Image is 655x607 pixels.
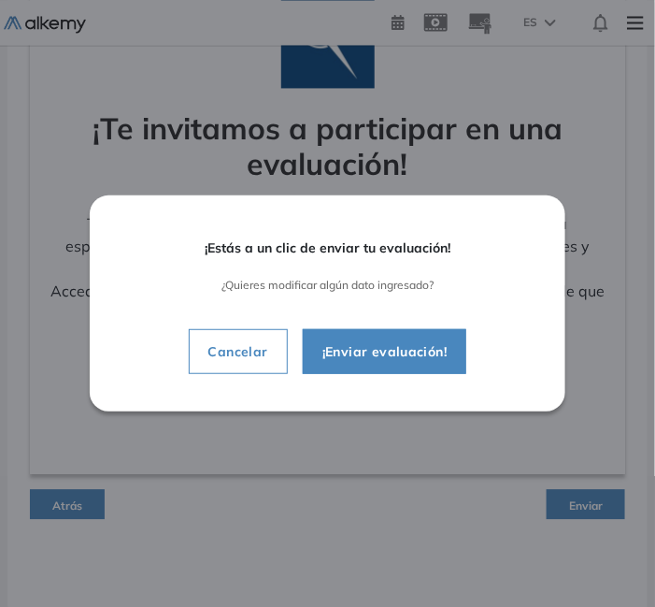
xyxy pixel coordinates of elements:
[303,329,467,374] button: ¡Enviar evaluación!
[142,240,513,256] span: ¡Estás a un clic de enviar tu evaluación!
[193,340,283,363] span: Cancelar
[307,340,463,363] span: ¡Enviar evaluación!
[142,279,513,292] span: ¿Quieres modificar algún dato ingresado?
[189,329,288,374] button: Cancelar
